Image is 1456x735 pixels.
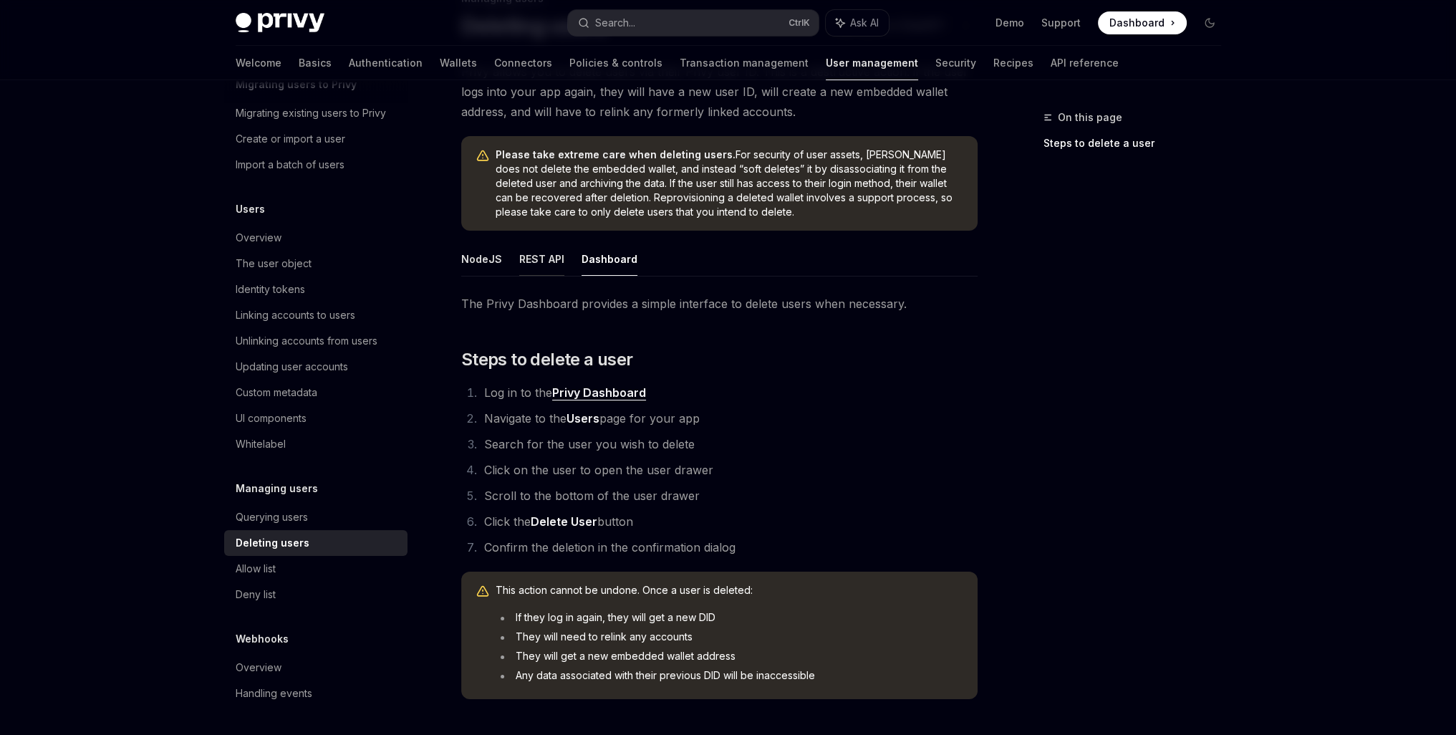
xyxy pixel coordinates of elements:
a: Policies & controls [569,46,662,80]
div: Querying users [236,509,308,526]
span: For security of user assets, [PERSON_NAME] does not delete the embedded wallet, and instead “soft... [496,148,963,219]
li: Any data associated with their previous DID will be inaccessible [496,668,963,683]
span: Privy allows you to delete users via their Privy user ID. This is a destructive action: if the us... [461,62,978,122]
div: Allow list [236,560,276,577]
a: Steps to delete a user [1043,132,1233,155]
div: Linking accounts to users [236,307,355,324]
a: Privy Dashboard [552,385,646,400]
button: Toggle dark mode [1198,11,1221,34]
a: Custom metadata [224,380,408,405]
div: Unlinking accounts from users [236,332,377,350]
div: Overview [236,659,281,676]
a: Handling events [224,681,408,706]
a: Overview [224,655,408,681]
strong: Delete User [531,514,597,529]
li: They will get a new embedded wallet address [496,649,963,663]
img: dark logo [236,13,324,33]
a: Transaction management [680,46,809,80]
a: Welcome [236,46,281,80]
li: Log in to the [480,383,978,403]
li: Confirm the deletion in the confirmation dialog [480,537,978,557]
a: Connectors [494,46,552,80]
button: Search...CtrlK [568,10,819,36]
h5: Users [236,201,265,218]
a: Updating user accounts [224,354,408,380]
a: Whitelabel [224,431,408,457]
div: Deleting users [236,534,309,552]
a: Deleting users [224,530,408,556]
a: Demo [995,16,1024,30]
svg: Warning [476,585,490,599]
li: They will need to relink any accounts [496,630,963,644]
a: Basics [299,46,332,80]
a: Security [935,46,976,80]
a: API reference [1051,46,1119,80]
div: Identity tokens [236,281,305,298]
div: UI components [236,410,307,427]
li: Navigate to the page for your app [480,408,978,428]
span: Ask AI [850,16,879,30]
a: Create or import a user [224,126,408,152]
span: On this page [1058,109,1122,126]
li: Click the button [480,511,978,532]
a: Migrating existing users to Privy [224,100,408,126]
div: Handling events [236,685,312,702]
a: Wallets [440,46,477,80]
a: Import a batch of users [224,152,408,178]
a: Querying users [224,504,408,530]
button: NodeJS [461,242,502,276]
li: Search for the user you wish to delete [480,434,978,454]
a: Identity tokens [224,277,408,302]
div: Search... [595,14,635,32]
h5: Managing users [236,480,318,497]
div: Create or import a user [236,130,345,148]
div: Deny list [236,586,276,603]
li: Click on the user to open the user drawer [480,460,978,480]
button: Ask AI [826,10,889,36]
a: Authentication [349,46,423,80]
li: If they log in again, they will get a new DID [496,610,963,625]
a: The user object [224,251,408,277]
span: Ctrl K [789,17,810,29]
span: Steps to delete a user [461,348,633,371]
a: Linking accounts to users [224,302,408,328]
a: Overview [224,225,408,251]
strong: Please take extreme care when deleting users. [496,148,736,160]
a: Allow list [224,556,408,582]
div: Migrating existing users to Privy [236,105,386,122]
div: Overview [236,229,281,246]
a: UI components [224,405,408,431]
button: REST API [519,242,564,276]
div: The user object [236,255,312,272]
a: Deny list [224,582,408,607]
div: Import a batch of users [236,156,344,173]
li: Scroll to the bottom of the user drawer [480,486,978,506]
a: Support [1041,16,1081,30]
h5: Webhooks [236,630,289,648]
a: User management [826,46,918,80]
span: Dashboard [1109,16,1165,30]
a: Unlinking accounts from users [224,328,408,354]
div: Whitelabel [236,436,286,453]
a: Recipes [993,46,1033,80]
span: This action cannot be undone. Once a user is deleted: [496,583,963,597]
strong: Users [567,411,599,426]
svg: Warning [476,149,490,163]
button: Dashboard [582,242,637,276]
a: Dashboard [1098,11,1187,34]
div: Custom metadata [236,384,317,401]
div: Updating user accounts [236,358,348,375]
span: The Privy Dashboard provides a simple interface to delete users when necessary. [461,294,978,314]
